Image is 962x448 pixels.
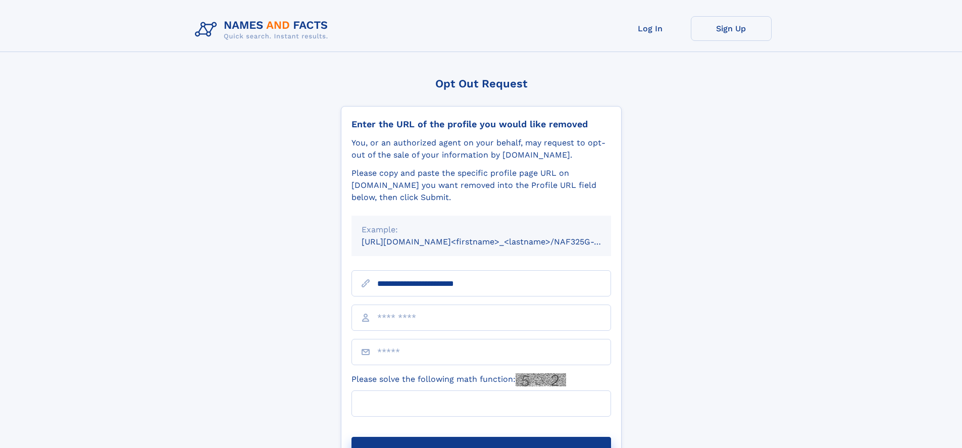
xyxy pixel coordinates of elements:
div: Please copy and paste the specific profile page URL on [DOMAIN_NAME] you want removed into the Pr... [351,167,611,204]
a: Sign Up [691,16,772,41]
img: Logo Names and Facts [191,16,336,43]
div: Example: [362,224,601,236]
a: Log In [610,16,691,41]
div: Opt Out Request [341,77,622,90]
small: [URL][DOMAIN_NAME]<firstname>_<lastname>/NAF325G-xxxxxxxx [362,237,630,246]
div: You, or an authorized agent on your behalf, may request to opt-out of the sale of your informatio... [351,137,611,161]
div: Enter the URL of the profile you would like removed [351,119,611,130]
label: Please solve the following math function: [351,373,566,386]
